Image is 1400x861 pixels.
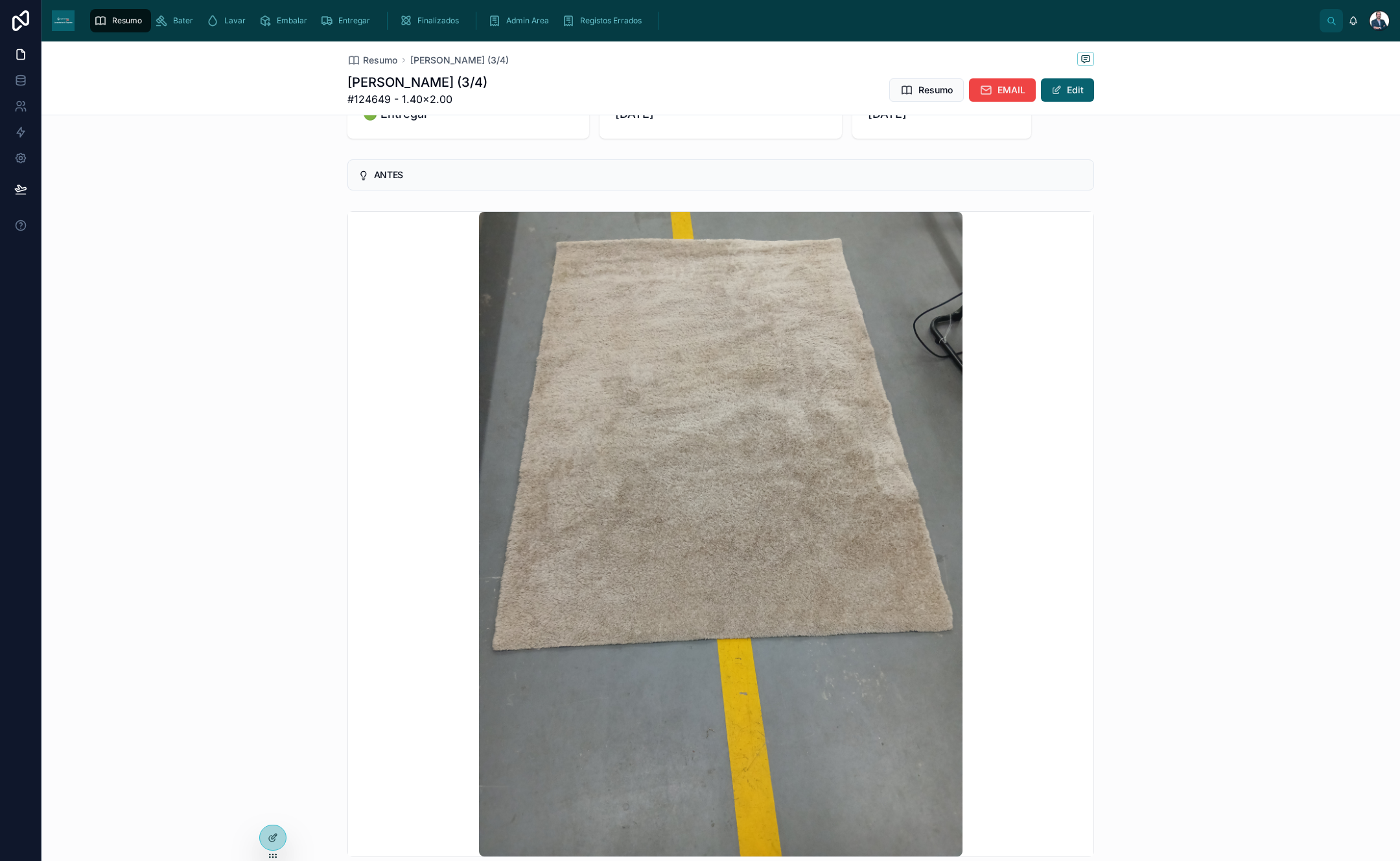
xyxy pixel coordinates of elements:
h1: [PERSON_NAME] (3/4) [347,73,487,91]
img: App logo [52,10,75,31]
button: Edit [1041,78,1094,102]
a: Registos Errados [558,9,651,32]
button: EMAIL [969,78,1036,102]
span: Admin Area [506,16,549,26]
span: Embalar [277,16,307,26]
a: Embalar [255,9,316,32]
span: Bater [173,16,193,26]
span: Resumo [363,54,397,67]
span: Entregar [338,16,370,26]
span: Finalizados [417,16,459,26]
h5: ANTES [374,170,1083,179]
span: EMAIL [997,84,1025,97]
a: Admin Area [484,9,558,32]
button: Resumo [889,78,964,102]
span: Registos Errados [580,16,642,26]
a: [PERSON_NAME] (3/4) [410,54,509,67]
span: #124649 - 1.40×2.00 [347,91,487,107]
a: Resumo [347,54,397,67]
a: Entregar [316,9,379,32]
a: Finalizados [395,9,468,32]
a: Bater [151,9,202,32]
span: Resumo [112,16,142,26]
a: Lavar [202,9,255,32]
span: Resumo [918,84,953,97]
img: 17592526115175516312448251396702.jpg [479,212,962,856]
a: Resumo [90,9,151,32]
div: scrollable content [85,6,1320,35]
span: Lavar [224,16,246,26]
